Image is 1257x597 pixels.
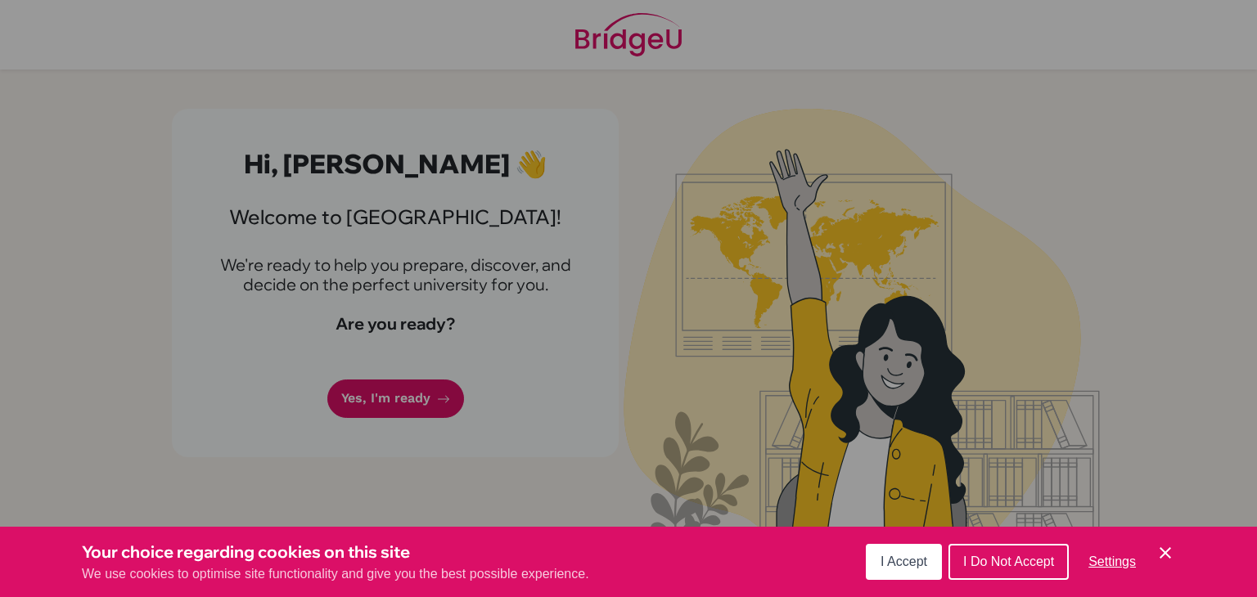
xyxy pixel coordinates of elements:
h3: Your choice regarding cookies on this site [82,540,589,564]
button: I Accept [866,544,942,580]
span: I Accept [881,554,927,568]
button: I Do Not Accept [948,544,1069,580]
button: Settings [1075,545,1149,578]
button: Save and close [1156,543,1175,563]
span: I Do Not Accept [963,554,1054,568]
p: We use cookies to optimise site functionality and give you the best possible experience. [82,564,589,584]
span: Settings [1088,554,1136,568]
